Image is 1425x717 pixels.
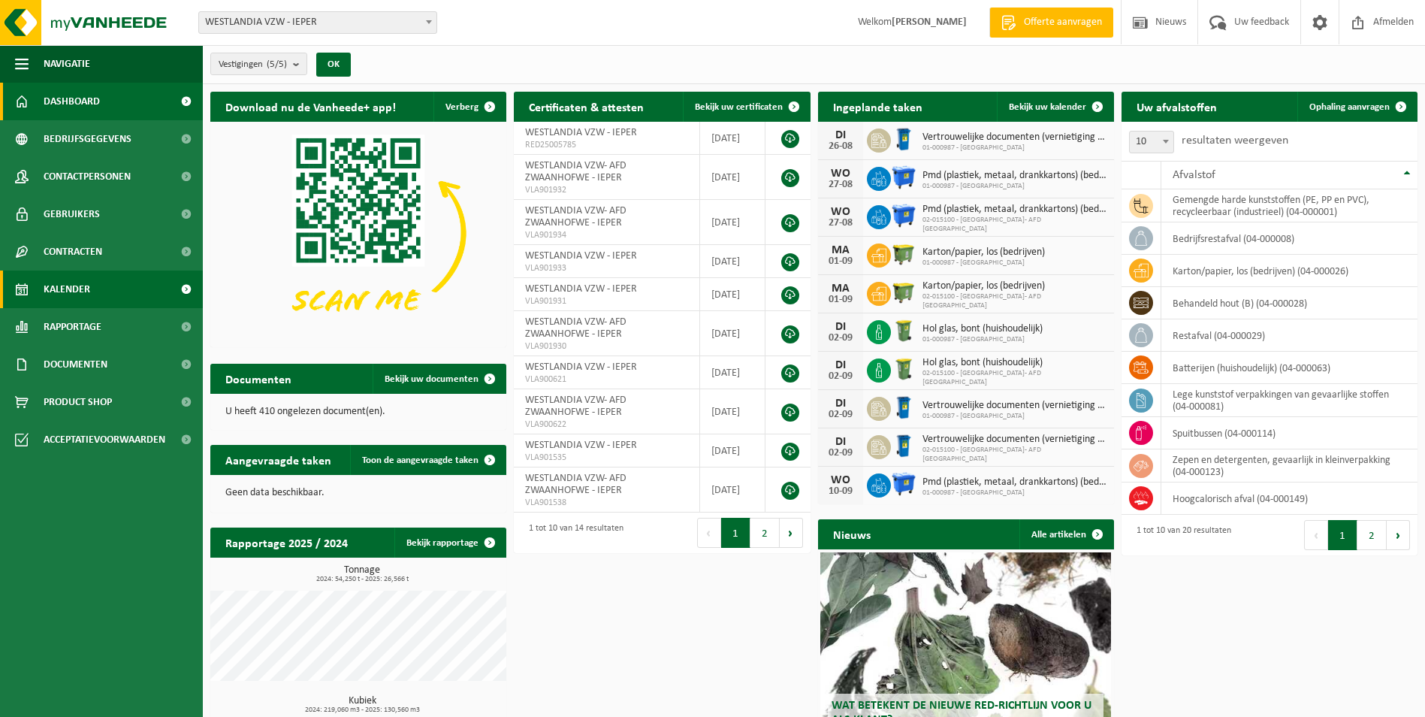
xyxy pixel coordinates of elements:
[525,395,626,418] span: WESTLANDIA VZW- AFD ZWAANHOFWE - IEPER
[525,262,688,274] span: VLA901933
[1009,102,1086,112] span: Bekijk uw kalender
[700,356,765,389] td: [DATE]
[210,53,307,75] button: Vestigingen(5/5)
[826,398,856,410] div: DI
[891,280,916,305] img: WB-1100-HPE-GN-50
[1161,483,1417,515] td: hoogcalorisch afval (04-000149)
[989,8,1113,38] a: Offerte aanvragen
[922,400,1106,412] span: Vertrouwelijke documenten (vernietiging - recyclage)
[1129,519,1231,552] div: 1 tot 10 van 20 resultaten
[1387,520,1410,550] button: Next
[826,129,856,141] div: DI
[891,241,916,267] img: WB-1100-HPE-GN-50
[891,356,916,382] img: WB-0240-HPE-GN-50
[1309,102,1390,112] span: Ophaling aanvragen
[697,518,721,548] button: Previous
[826,206,856,218] div: WO
[922,259,1045,268] span: 01-000987 - [GEOGRAPHIC_DATA]
[826,283,856,295] div: MA
[1129,131,1174,153] span: 10
[700,389,765,434] td: [DATE]
[225,407,491,417] p: U heeft 410 ongelezen document(en).
[826,256,856,267] div: 01-09
[700,278,765,311] td: [DATE]
[525,374,688,386] span: VLA900621
[891,471,916,497] img: WB-1100-HPE-BE-01
[891,318,916,343] img: WB-0240-HPE-GN-50
[394,528,505,558] a: Bekijk rapportage
[525,340,688,352] span: VLA901930
[922,292,1106,310] span: 02-015100 - [GEOGRAPHIC_DATA]- AFD [GEOGRAPHIC_DATA]
[700,311,765,356] td: [DATE]
[525,295,688,307] span: VLA901931
[514,92,659,121] h2: Certificaten & attesten
[922,335,1043,344] span: 01-000987 - [GEOGRAPHIC_DATA]
[44,83,100,120] span: Dashboard
[1161,384,1417,417] td: lege kunststof verpakkingen van gevaarlijke stoffen (04-000081)
[210,445,346,474] h2: Aangevraagde taken
[695,102,783,112] span: Bekijk uw certificaten
[922,182,1106,191] span: 01-000987 - [GEOGRAPHIC_DATA]
[218,576,506,583] span: 2024: 54,250 t - 2025: 26,566 t
[219,53,287,76] span: Vestigingen
[997,92,1113,122] a: Bekijk uw kalender
[891,395,916,420] img: WB-0240-HPE-BE-09
[826,474,856,486] div: WO
[44,308,101,346] span: Rapportage
[525,127,637,138] span: WESTLANDIA VZW - IEPER
[525,419,688,431] span: VLA900622
[700,200,765,245] td: [DATE]
[826,486,856,497] div: 10-09
[385,374,479,384] span: Bekijk uw documenten
[525,160,626,183] span: WESTLANDIA VZW- AFD ZWAANHOFWE - IEPER
[922,132,1106,144] span: Vertrouwelijke documenten (vernietiging - recyclage)
[1182,135,1288,147] label: resultaten weergeven
[44,45,90,83] span: Navigatie
[525,283,637,295] span: WESTLANDIA VZW - IEPER
[922,489,1106,498] span: 01-000987 - [GEOGRAPHIC_DATA]
[826,218,856,228] div: 27-08
[891,433,916,458] img: WB-0240-HPE-BE-09
[700,155,765,200] td: [DATE]
[700,245,765,278] td: [DATE]
[922,476,1106,489] span: Pmd (plastiek, metaal, drankkartons) (bedrijven)
[1161,417,1417,449] td: spuitbussen (04-000114)
[316,53,351,77] button: OK
[780,518,803,548] button: Next
[44,421,165,458] span: Acceptatievoorwaarden
[826,180,856,190] div: 27-08
[1161,319,1417,352] td: restafval (04-000029)
[1161,352,1417,384] td: batterijen (huishoudelijk) (04-000063)
[818,519,886,549] h2: Nieuws
[892,17,967,28] strong: [PERSON_NAME]
[445,102,479,112] span: Verberg
[198,11,437,34] span: WESTLANDIA VZW - IEPER
[350,445,505,475] a: Toon de aangevraagde taken
[44,120,131,158] span: Bedrijfsgegevens
[210,528,363,557] h2: Rapportage 2025 / 2024
[1122,92,1232,121] h2: Uw afvalstoffen
[700,122,765,155] td: [DATE]
[826,371,856,382] div: 02-09
[199,12,436,33] span: WESTLANDIA VZW - IEPER
[525,229,688,241] span: VLA901934
[1161,255,1417,287] td: karton/papier, los (bedrijven) (04-000026)
[922,204,1106,216] span: Pmd (plastiek, metaal, drankkartons) (bedrijven)
[44,233,102,271] span: Contracten
[44,158,131,195] span: Contactpersonen
[683,92,809,122] a: Bekijk uw certificaten
[525,139,688,151] span: RED25005785
[218,565,506,583] h3: Tonnage
[44,383,112,421] span: Product Shop
[525,473,626,496] span: WESTLANDIA VZW- AFD ZWAANHOFWE - IEPER
[826,436,856,448] div: DI
[826,410,856,420] div: 02-09
[922,247,1045,259] span: Karton/papier, los (bedrijven)
[922,170,1106,182] span: Pmd (plastiek, metaal, drankkartons) (bedrijven)
[922,434,1106,446] span: Vertrouwelijke documenten (vernietiging - recyclage)
[1161,189,1417,222] td: gemengde harde kunststoffen (PE, PP en PVC), recycleerbaar (industrieel) (04-000001)
[1161,222,1417,255] td: bedrijfsrestafval (04-000008)
[922,369,1106,387] span: 02-015100 - [GEOGRAPHIC_DATA]- AFD [GEOGRAPHIC_DATA]
[922,323,1043,335] span: Hol glas, bont (huishoudelijk)
[818,92,937,121] h2: Ingeplande taken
